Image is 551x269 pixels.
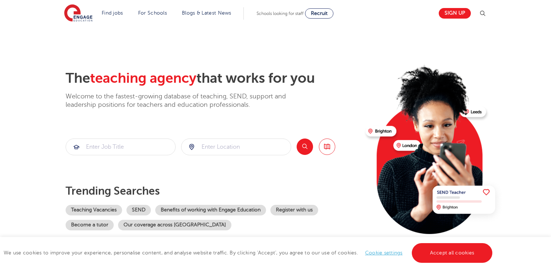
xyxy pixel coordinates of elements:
[118,220,231,230] a: Our coverage across [GEOGRAPHIC_DATA]
[66,139,175,155] input: Submit
[138,10,167,16] a: For Schools
[257,11,304,16] span: Schools looking for staff
[181,139,291,155] div: Submit
[66,220,114,230] a: Become a tutor
[64,4,93,23] img: Engage Education
[439,8,471,19] a: Sign up
[365,250,403,256] a: Cookie settings
[66,184,360,198] p: Trending searches
[102,10,123,16] a: Find jobs
[412,243,493,263] a: Accept all cookies
[126,205,151,215] a: SEND
[270,205,318,215] a: Register with us
[297,139,313,155] button: Search
[155,205,266,215] a: Benefits of working with Engage Education
[182,10,231,16] a: Blogs & Latest News
[66,205,122,215] a: Teaching Vacancies
[311,11,328,16] span: Recruit
[181,139,291,155] input: Submit
[305,8,333,19] a: Recruit
[90,70,196,86] span: teaching agency
[4,250,494,256] span: We use cookies to improve your experience, personalise content, and analyse website traffic. By c...
[66,70,360,87] h2: The that works for you
[66,92,306,109] p: Welcome to the fastest-growing database of teaching, SEND, support and leadership positions for t...
[66,139,176,155] div: Submit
